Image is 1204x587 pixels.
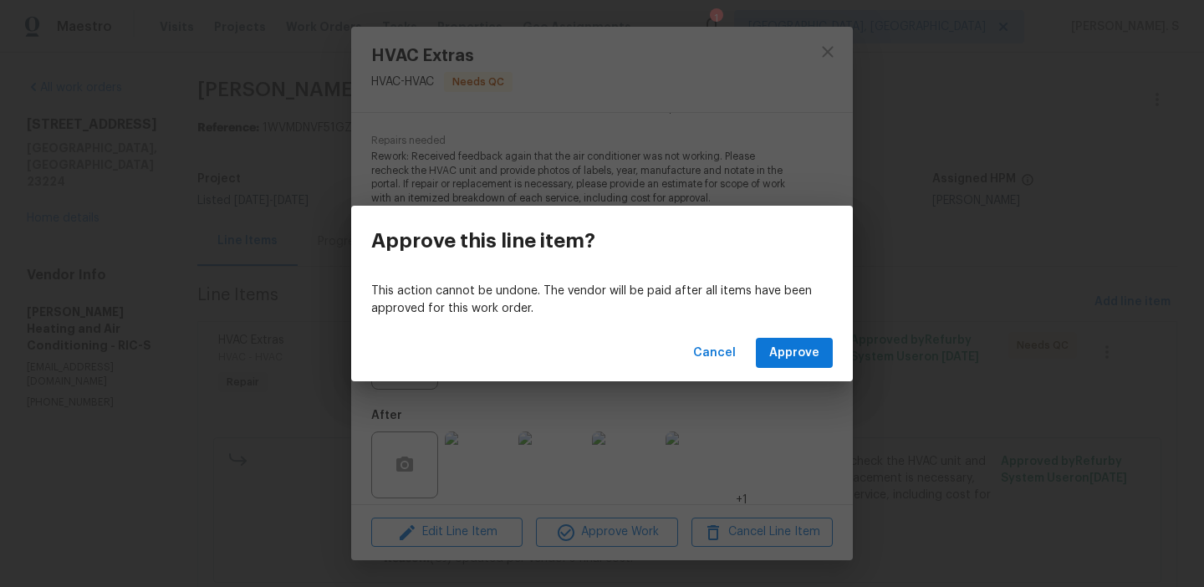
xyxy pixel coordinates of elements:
p: This action cannot be undone. The vendor will be paid after all items have been approved for this... [371,283,833,318]
button: Approve [756,338,833,369]
span: Cancel [693,343,736,364]
h3: Approve this line item? [371,229,595,253]
button: Cancel [686,338,742,369]
span: Approve [769,343,819,364]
